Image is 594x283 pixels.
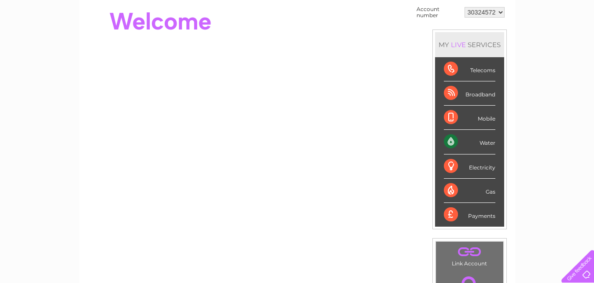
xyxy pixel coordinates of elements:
div: LIVE [449,40,468,49]
td: Link Account [435,241,504,269]
a: Telecoms [486,37,512,44]
a: . [438,244,501,259]
a: Contact [535,37,557,44]
div: Telecoms [444,57,495,81]
div: Mobile [444,106,495,130]
div: Broadband [444,81,495,106]
div: Payments [444,203,495,227]
div: Water [444,130,495,154]
a: Energy [461,37,480,44]
div: Electricity [444,154,495,179]
a: Blog [517,37,530,44]
td: Account number [414,4,462,21]
div: MY SERVICES [435,32,504,57]
div: Clear Business is a trading name of Verastar Limited (registered in [GEOGRAPHIC_DATA] No. 3667643... [89,5,505,43]
a: Water [439,37,456,44]
a: Log out [565,37,586,44]
div: Gas [444,179,495,203]
a: 0333 014 3131 [428,4,489,15]
img: logo.png [21,23,66,50]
